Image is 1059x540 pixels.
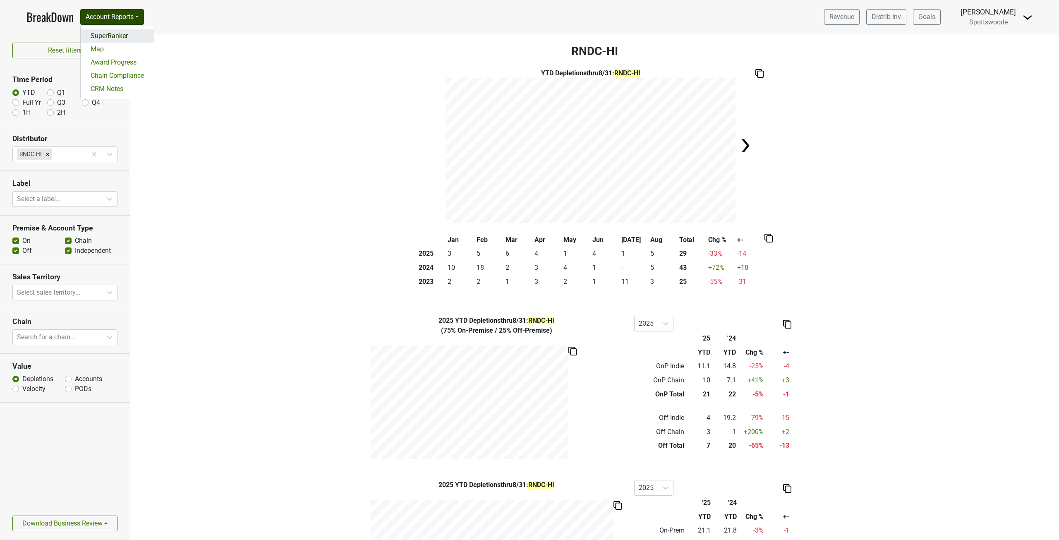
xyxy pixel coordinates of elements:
td: 7.1 [712,373,738,387]
td: 11 [620,275,649,289]
td: +3 [766,373,791,387]
img: Copy to clipboard [783,320,791,329]
td: 3 [446,247,475,261]
td: -13 [766,439,791,453]
button: Download Business Review [12,516,117,531]
label: PODs [75,384,91,394]
th: Aug [649,233,678,247]
label: 2H [57,108,65,118]
label: Q3 [57,98,65,108]
td: 19.2 [712,411,738,425]
span: RNDC-HI [528,481,554,489]
td: -65 % [738,439,766,453]
th: '25 [686,496,712,510]
th: 2023 [417,275,446,289]
th: YTD [713,510,739,524]
a: Goals [913,9,941,25]
img: Copy to clipboard [783,484,791,493]
th: Apr [533,233,562,247]
td: 4 [686,411,712,425]
div: RNDC-HI [17,149,43,159]
div: Account Reports [80,26,154,99]
td: 10 [686,373,712,387]
td: 1 [591,261,620,275]
div: Remove RNDC-HI [43,149,52,159]
td: 1 [562,247,591,261]
td: -1 [766,387,791,401]
td: 21 [686,387,712,401]
span: 2025 [438,481,455,489]
th: +- [766,510,791,524]
span: RNDC-HI [614,69,640,77]
label: Full Yr [22,98,41,108]
th: '25 [686,331,712,346]
td: -31 [736,275,764,289]
label: On [22,236,31,246]
td: 14.8 [712,360,738,374]
td: 1 [620,247,649,261]
td: 5 [475,247,504,261]
td: 2 [562,275,591,289]
th: YTD [686,510,712,524]
h3: Time Period [12,75,117,84]
td: Off Chain [634,425,686,439]
td: Off Total [634,439,686,453]
h3: Sales Territory [12,273,117,281]
td: - [620,261,649,275]
a: Distrib Inv [866,9,906,25]
td: 5 [649,247,678,261]
h3: Chain [12,317,117,326]
a: Map [81,43,154,56]
label: Depletions [22,374,53,384]
a: BreakDown [26,8,74,26]
img: Copy to clipboard [764,234,773,242]
td: -5 % [738,387,766,401]
th: Jun [591,233,620,247]
a: CRM Notes [81,82,154,96]
label: Chain [75,236,92,246]
th: May [562,233,591,247]
h3: Label [12,179,117,188]
th: +- [766,346,791,360]
h3: Premise & Account Type [12,224,117,233]
td: -4 [766,360,791,374]
td: +72 % [707,261,736,275]
td: 1 [591,275,620,289]
td: +41 % [738,373,766,387]
td: 2 [504,261,533,275]
td: OnP Chain [634,373,686,387]
td: 5 [649,261,678,275]
div: YTD Depletions thru 8/31 : [446,68,736,78]
div: [PERSON_NAME] [961,7,1016,17]
td: -3 % [739,524,766,538]
th: Chg % [707,233,736,247]
td: OnP Total [634,387,686,401]
td: -14 [736,247,764,261]
label: Independent [75,246,111,256]
a: Revenue [824,9,860,25]
td: 3 [533,261,562,275]
td: 4 [533,247,562,261]
th: Chg % [739,510,766,524]
th: Mar [504,233,533,247]
label: Q1 [57,88,65,98]
th: +- [736,233,764,247]
td: -15 [766,411,791,425]
td: 1 [712,425,738,439]
td: 3 [649,275,678,289]
th: 43 [678,261,707,275]
th: Total [678,233,707,247]
td: 20 [712,439,738,453]
td: 2 [475,275,504,289]
label: Accounts [75,374,102,384]
td: 18 [475,261,504,275]
td: 11.1 [686,360,712,374]
td: -55 % [707,275,736,289]
th: 2024 [417,261,446,275]
td: On-Prem [634,524,687,538]
td: -1 [766,524,791,538]
span: RNDC-HI [528,317,554,324]
th: YTD [712,346,738,360]
td: 6 [504,247,533,261]
th: Feb [475,233,504,247]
